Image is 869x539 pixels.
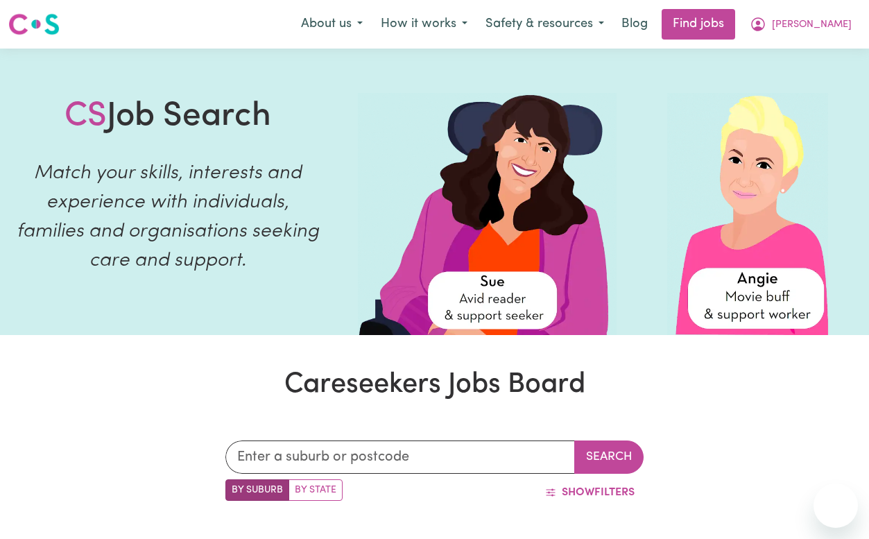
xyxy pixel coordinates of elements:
button: ShowFilters [536,479,644,506]
label: Search by state [289,479,343,501]
a: Blog [613,9,656,40]
h1: Job Search [64,97,271,137]
button: Search [574,440,644,474]
label: Search by suburb/post code [225,479,289,501]
a: Find jobs [662,9,735,40]
button: My Account [741,10,861,39]
p: Match your skills, interests and experience with individuals, families and organisations seeking ... [17,159,319,275]
button: How it works [372,10,476,39]
span: Show [562,487,594,498]
input: Enter a suburb or postcode [225,440,575,474]
button: About us [292,10,372,39]
button: Safety & resources [476,10,613,39]
span: CS [64,100,107,133]
iframe: Button to launch messaging window [814,484,858,528]
a: Careseekers logo [8,8,60,40]
img: Careseekers logo [8,12,60,37]
span: [PERSON_NAME] [772,17,852,33]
